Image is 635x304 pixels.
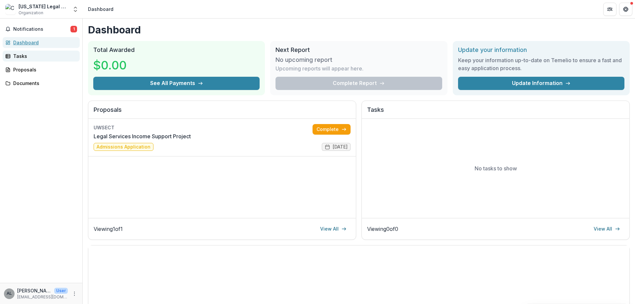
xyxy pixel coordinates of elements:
[458,46,624,54] h2: Update your information
[590,224,624,234] a: View All
[13,26,70,32] span: Notifications
[85,4,116,14] nav: breadcrumb
[17,294,68,300] p: [EMAIL_ADDRESS][DOMAIN_NAME]
[93,77,260,90] button: See All Payments
[275,56,332,64] h3: No upcoming report
[13,53,74,60] div: Tasks
[94,225,123,233] p: Viewing 1 of 1
[13,66,74,73] div: Proposals
[94,106,351,119] h2: Proposals
[19,10,43,16] span: Organization
[367,225,398,233] p: Viewing 0 of 0
[275,46,442,54] h2: Next Report
[70,290,78,298] button: More
[88,24,630,36] h1: Dashboard
[475,164,517,172] p: No tasks to show
[3,51,80,62] a: Tasks
[93,56,143,74] h3: $0.00
[275,65,363,72] p: Upcoming reports will appear here.
[3,37,80,48] a: Dashboard
[367,106,624,119] h2: Tasks
[94,132,191,140] a: Legal Services Income Support Project
[13,80,74,87] div: Documents
[13,39,74,46] div: Dashboard
[88,6,113,13] div: Dashboard
[619,3,632,16] button: Get Help
[93,46,260,54] h2: Total Awarded
[3,24,80,34] button: Notifications1
[458,77,624,90] a: Update Information
[316,224,351,234] a: View All
[603,3,616,16] button: Partners
[70,26,77,32] span: 1
[7,291,12,296] div: Astrid Lebron
[5,4,16,15] img: Connecticut Legal Services, Inc.
[17,287,52,294] p: [PERSON_NAME]
[3,78,80,89] a: Documents
[71,3,80,16] button: Open entity switcher
[3,64,80,75] a: Proposals
[19,3,68,10] div: [US_STATE] Legal Services, Inc.
[313,124,351,135] a: Complete
[458,56,624,72] h3: Keep your information up-to-date on Temelio to ensure a fast and easy application process.
[54,288,68,294] p: User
